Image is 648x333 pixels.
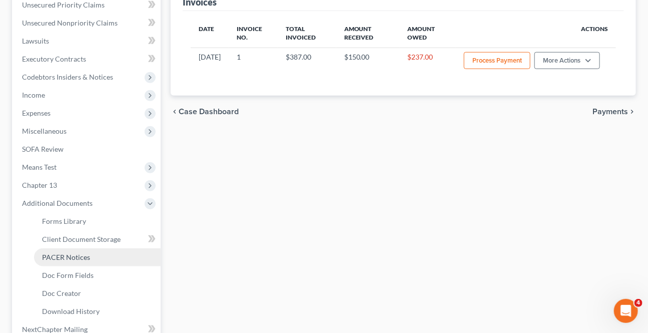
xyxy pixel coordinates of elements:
a: SOFA Review [14,140,161,158]
span: Case Dashboard [179,108,239,116]
i: chevron_left [171,108,179,116]
a: Client Document Storage [34,230,161,248]
a: Forms Library [34,212,161,230]
a: Lawsuits [14,32,161,50]
th: Actions [456,19,616,48]
span: Means Test [22,163,57,171]
td: $150.00 [336,48,400,76]
span: Unsecured Nonpriority Claims [22,19,118,27]
td: [DATE] [191,48,229,76]
span: PACER Notices [42,253,90,261]
td: $237.00 [399,48,456,76]
span: 4 [634,299,642,307]
span: Executory Contracts [22,55,86,63]
span: Doc Creator [42,289,81,297]
span: Payments [592,108,628,116]
i: chevron_right [628,108,636,116]
span: Codebtors Insiders & Notices [22,73,113,81]
a: Doc Creator [34,284,161,302]
span: Additional Documents [22,199,93,207]
th: Amount Owed [399,19,456,48]
a: Unsecured Nonpriority Claims [14,14,161,32]
span: SOFA Review [22,145,64,153]
th: Amount Received [336,19,400,48]
span: Income [22,91,45,99]
span: Client Document Storage [42,235,121,243]
td: 1 [229,48,278,76]
button: chevron_left Case Dashboard [171,108,239,116]
span: Expenses [22,109,51,117]
th: Date [191,19,229,48]
button: Process Payment [464,52,530,69]
th: Invoice No. [229,19,278,48]
td: $387.00 [278,48,336,76]
a: Doc Form Fields [34,266,161,284]
th: Total Invoiced [278,19,336,48]
span: Miscellaneous [22,127,67,135]
a: Executory Contracts [14,50,161,68]
a: PACER Notices [34,248,161,266]
span: Unsecured Priority Claims [22,1,105,9]
span: Chapter 13 [22,181,57,189]
span: Doc Form Fields [42,271,94,279]
button: More Actions [534,52,600,69]
span: Download History [42,307,100,315]
button: Payments chevron_right [592,108,636,116]
span: Lawsuits [22,37,49,45]
span: Forms Library [42,217,86,225]
iframe: Intercom live chat [614,299,638,323]
a: Download History [34,302,161,320]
